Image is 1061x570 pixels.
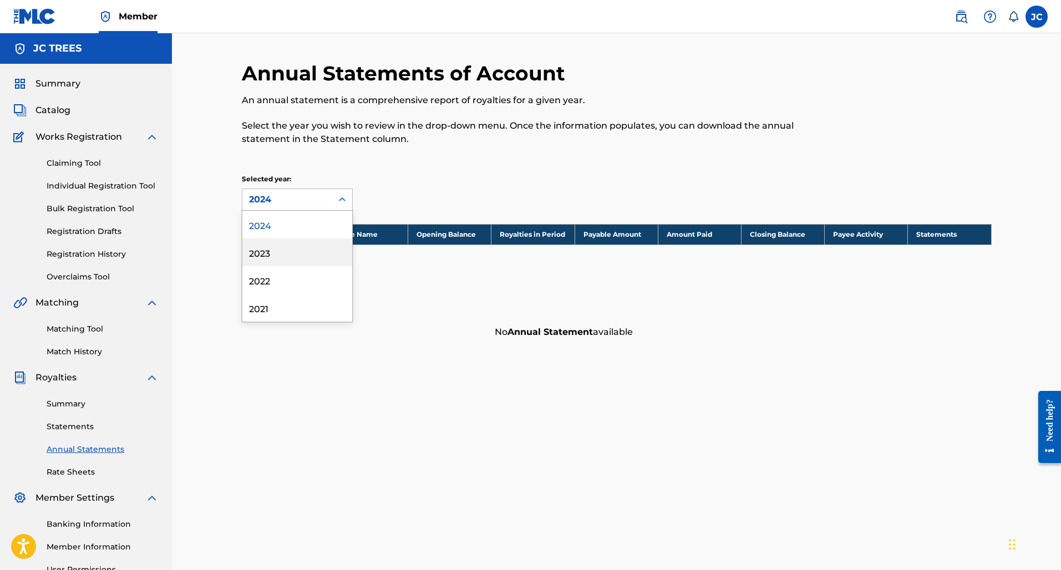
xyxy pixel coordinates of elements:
[1008,11,1019,22] div: Notifications
[249,193,326,206] div: 2024
[955,10,968,23] img: search
[13,104,70,117] a: CatalogCatalog
[983,10,997,23] img: help
[47,398,159,410] a: Summary
[1006,517,1061,570] iframe: Chat Widget
[35,371,77,384] span: Royalties
[47,346,159,358] a: Match History
[489,320,992,344] div: No available
[35,296,79,309] span: Matching
[145,296,159,309] img: expand
[13,104,27,117] img: Catalog
[145,491,159,505] img: expand
[507,327,593,337] strong: Annual Statement
[13,491,27,505] img: Member Settings
[47,466,159,478] a: Rate Sheets
[658,224,741,245] th: Amount Paid
[825,224,908,245] th: Payee Activity
[242,211,352,238] div: 2024
[1009,528,1016,561] div: Drag
[491,224,575,245] th: Royalties in Period
[33,42,82,55] h5: JC TREES
[242,61,571,86] h2: Annual Statements of Account
[13,296,27,309] img: Matching
[47,323,159,335] a: Matching Tool
[47,157,159,169] a: Claiming Tool
[13,130,28,144] img: Works Registration
[13,42,27,55] img: Accounts
[99,10,112,23] img: Top Rightsholder
[47,203,159,215] a: Bulk Registration Tool
[575,224,658,245] th: Payable Amount
[242,266,352,294] div: 2022
[47,180,159,192] a: Individual Registration Tool
[325,224,408,245] th: Payee Name
[242,294,352,322] div: 2021
[242,174,353,184] p: Selected year:
[145,130,159,144] img: expand
[242,119,819,146] p: Select the year you wish to review in the drop-down menu. Once the information populates, you can...
[13,371,27,384] img: Royalties
[908,224,991,245] th: Statements
[119,10,158,23] span: Member
[47,226,159,237] a: Registration Drafts
[979,6,1001,28] div: Help
[35,104,70,117] span: Catalog
[13,8,56,24] img: MLC Logo
[950,6,972,28] a: Public Search
[145,371,159,384] img: expand
[35,130,122,144] span: Works Registration
[47,271,159,283] a: Overclaims Tool
[35,491,114,505] span: Member Settings
[13,77,80,90] a: SummarySummary
[47,248,159,260] a: Registration History
[35,77,80,90] span: Summary
[13,77,27,90] img: Summary
[47,444,159,455] a: Annual Statements
[1030,380,1061,475] iframe: Resource Center
[47,518,159,530] a: Banking Information
[1026,6,1048,28] div: User Menu
[242,94,819,107] p: An annual statement is a comprehensive report of royalties for a given year.
[47,541,159,553] a: Member Information
[408,224,491,245] th: Opening Balance
[47,421,159,432] a: Statements
[242,238,352,266] div: 2023
[741,224,824,245] th: Closing Balance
